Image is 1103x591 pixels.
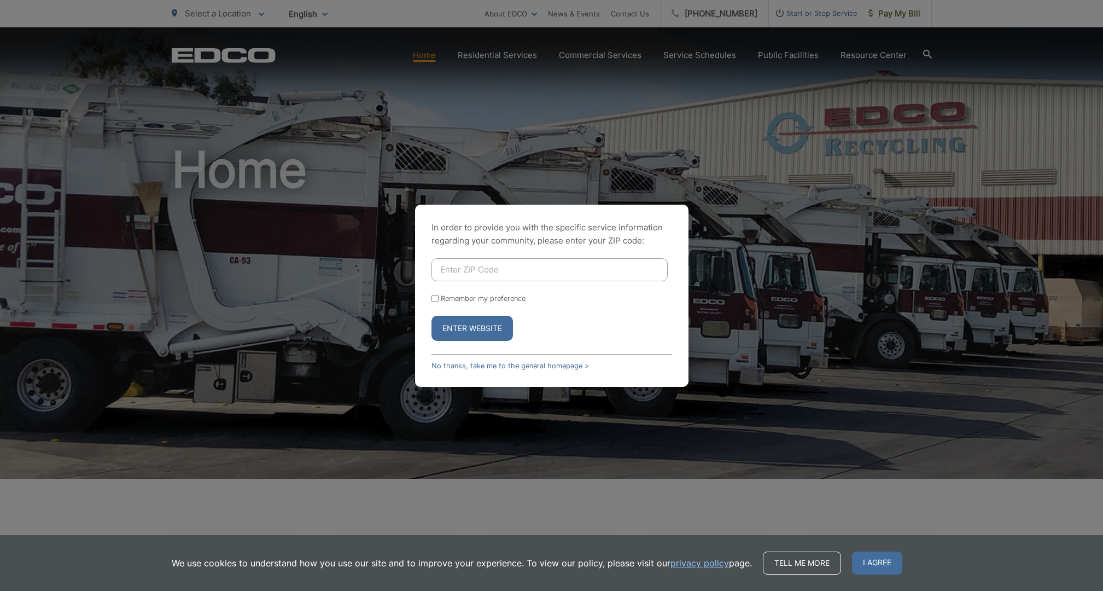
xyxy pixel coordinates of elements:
input: Enter ZIP Code [431,258,668,281]
a: No thanks, take me to the general homepage > [431,362,589,370]
a: Tell me more [763,552,841,575]
span: I agree [852,552,902,575]
a: privacy policy [670,557,729,570]
p: In order to provide you with the specific service information regarding your community, please en... [431,221,672,247]
button: Enter Website [431,316,513,341]
label: Remember my preference [441,294,526,303]
p: We use cookies to understand how you use our site and to improve your experience. To view our pol... [172,557,752,570]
